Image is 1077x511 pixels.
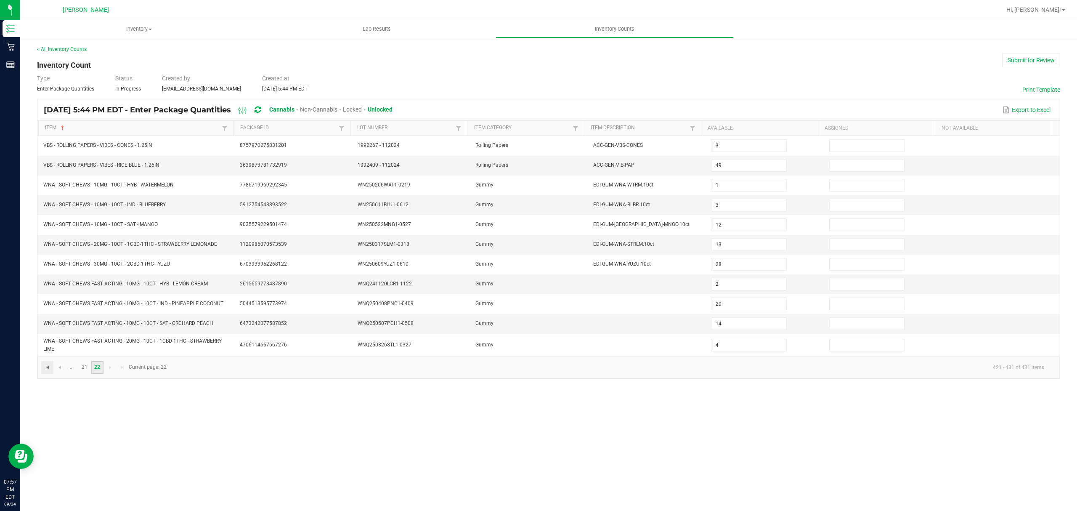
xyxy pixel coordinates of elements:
[4,501,16,507] p: 09/24
[818,121,935,136] th: Assigned
[1006,6,1061,13] span: Hi, [PERSON_NAME]!
[1002,53,1060,67] button: Submit for Review
[358,221,411,227] span: WN250522MNG1-0527
[593,241,654,247] span: EDI-GUM-WNA-STRLM.10ct
[358,142,400,148] span: 1992267 - 112024
[357,125,454,131] a: Lot NumberSortable
[37,357,1060,378] kendo-pager: Current page: 22
[358,320,414,326] span: WNQ250507PCH1-0508
[240,301,287,306] span: 5044513595773974
[475,162,508,168] span: Rolling Papers
[1022,85,1060,94] button: Print Template
[337,123,347,133] a: Filter
[475,182,493,188] span: Gummy
[358,162,400,168] span: 1992409 - 112024
[240,162,287,168] span: 3639873781732919
[44,364,51,371] span: Go to the first page
[262,86,308,92] span: [DATE] 5:44 PM EDT
[475,202,493,208] span: Gummy
[78,361,90,374] a: Page 21
[43,142,152,148] span: VBS - ROLLING PAPERS - VIBES - CONES - 1.25IN
[162,75,190,82] span: Created by
[56,364,63,371] span: Go to the previous page
[172,360,1051,374] kendo-pager-info: 421 - 431 of 431 items
[43,162,159,168] span: VBS - ROLLING PAPERS - VIBES - RICE BLUE - 1.25IN
[358,281,412,287] span: WNQ241120LCR1-1122
[37,46,87,52] a: < All Inventory Counts
[43,221,158,227] span: WNA - SOFT CHEWS - 10MG - 10CT - SAT - MANGO
[358,241,409,247] span: WN250317SLM1-0318
[591,125,687,131] a: Item DescriptionSortable
[115,86,141,92] span: In Progress
[593,182,653,188] span: EDI-GUM-WNA-WTRM.10ct
[4,478,16,501] p: 07:57 PM EDT
[240,202,287,208] span: 5912754548893522
[240,342,287,348] span: 4706114657667276
[475,241,493,247] span: Gummy
[474,125,570,131] a: Item CategorySortable
[240,142,287,148] span: 8757970275831201
[687,123,698,133] a: Filter
[358,261,409,267] span: WN250609YUZ1-0610
[6,24,15,33] inline-svg: Inventory
[240,320,287,326] span: 6473242077587852
[6,61,15,69] inline-svg: Reports
[91,361,103,374] a: Page 22
[37,75,50,82] span: Type
[593,142,643,148] span: ACC-GEN-VBS-CONES
[66,361,78,374] a: Page 20
[53,361,66,374] a: Go to the previous page
[240,241,287,247] span: 1120986070573539
[593,261,651,267] span: EDI-GUM-WNA-YUZU.10ct
[358,182,410,188] span: WN250206WAT1-0219
[475,142,508,148] span: Rolling Papers
[43,320,213,326] span: WNA - SOFT CHEWS FAST ACTING - 10MG - 10CT - SAT - ORCHARD PEACH
[593,162,634,168] span: ACC-GEN-VIB-PAP
[475,320,493,326] span: Gummy
[37,86,94,92] span: Enter Package Quantities
[45,125,220,131] a: ItemSortable
[6,43,15,51] inline-svg: Retail
[240,125,337,131] a: Package IdSortable
[701,121,818,136] th: Available
[37,61,91,69] span: Inventory Count
[475,281,493,287] span: Gummy
[43,241,217,247] span: WNA - SOFT CHEWS - 20MG - 10CT - 1CBD-1THC - STRAWBERRY LEMONADE
[44,102,399,118] div: [DATE] 5:44 PM EDT - Enter Package Quantities
[1000,103,1053,117] button: Export to Excel
[454,123,464,133] a: Filter
[351,25,402,33] span: Lab Results
[59,125,66,131] span: Sortable
[475,221,493,227] span: Gummy
[220,123,230,133] a: Filter
[43,261,170,267] span: WNA - SOFT CHEWS - 30MG - 10CT - 2CBD-1THC - YUZU
[41,361,53,374] a: Go to the first page
[593,202,650,208] span: EDI-GUM-WNA-BLBR.10ct
[300,106,337,113] span: Non-Cannabis
[240,221,287,227] span: 9035579229501474
[20,25,258,33] span: Inventory
[358,301,414,306] span: WNQ250408PNC1-0409
[20,20,258,38] a: Inventory
[240,281,287,287] span: 2615669778487890
[240,261,287,267] span: 6703933952268122
[570,123,581,133] a: Filter
[593,221,690,227] span: EDI-GUM-[GEOGRAPHIC_DATA]-MNGO.10ct
[43,182,174,188] span: WNA - SOFT CHEWS - 10MG - 10CT - HYB - WATERMELON
[475,261,493,267] span: Gummy
[358,202,409,208] span: WN250611BLU1-0612
[343,106,362,113] span: Locked
[584,25,646,33] span: Inventory Counts
[258,20,496,38] a: Lab Results
[262,75,289,82] span: Created at
[240,182,287,188] span: 7786719969292345
[935,121,1052,136] th: Not Available
[115,75,133,82] span: Status
[63,6,109,13] span: [PERSON_NAME]
[358,342,411,348] span: WNQ250326STL1-0327
[475,301,493,306] span: Gummy
[496,20,733,38] a: Inventory Counts
[368,106,393,113] span: Unlocked
[475,342,493,348] span: Gummy
[269,106,294,113] span: Cannabis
